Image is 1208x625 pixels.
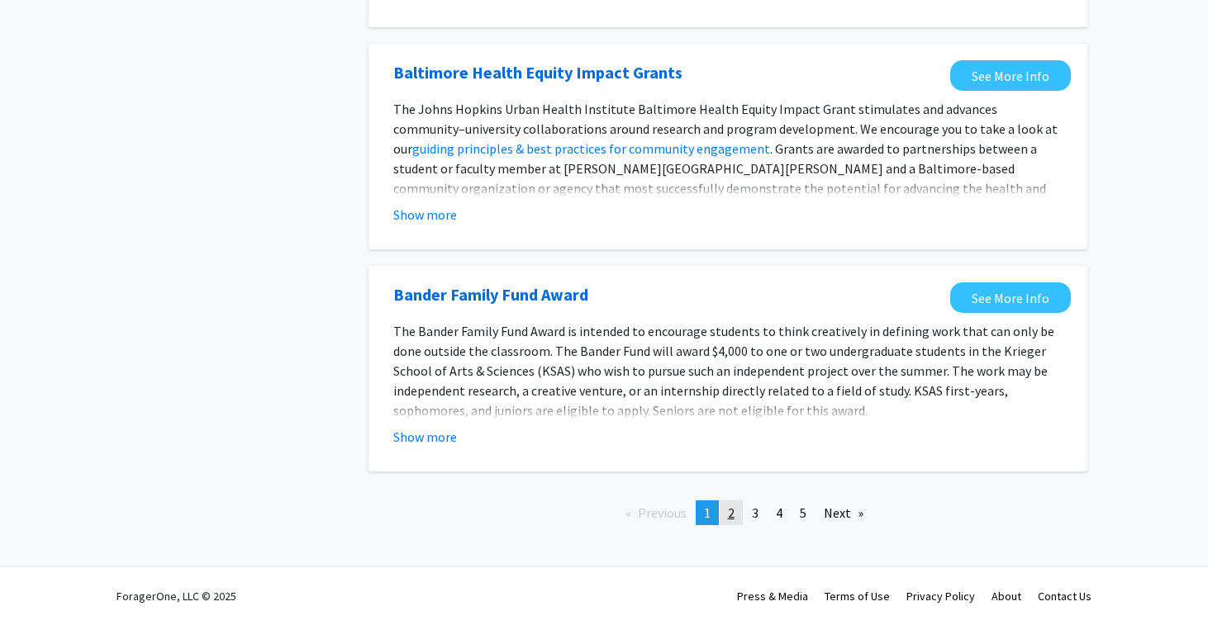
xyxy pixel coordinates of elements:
span: The Bander Family Fund Award is intended to encourage students to think creatively in defining wo... [393,323,1054,419]
iframe: Chat [12,551,70,613]
a: guiding principles & best practices for community engagement [412,140,770,157]
a: About [992,589,1021,604]
span: 4 [776,504,782,521]
a: Next page [816,500,872,525]
a: Press & Media [737,589,808,604]
a: Opens in a new tab [950,282,1071,313]
span: Previous [638,504,687,521]
a: Opens in a new tab [950,60,1071,91]
a: Contact Us [1038,589,1091,604]
button: Show more [393,427,457,447]
span: 2 [728,504,735,521]
a: Terms of Use [825,589,890,604]
a: Privacy Policy [906,589,975,604]
span: The Johns Hopkins Urban Health Institute Baltimore Health Equity Impact Grant stimulates and adva... [393,101,1058,157]
a: Opens in a new tab [393,60,682,85]
a: Opens in a new tab [393,282,588,307]
span: 5 [800,504,806,521]
button: Show more [393,205,457,225]
span: 3 [752,504,759,521]
span: 1 [704,504,711,521]
ul: Pagination [369,500,1087,525]
div: ForagerOne, LLC © 2025 [117,567,236,625]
